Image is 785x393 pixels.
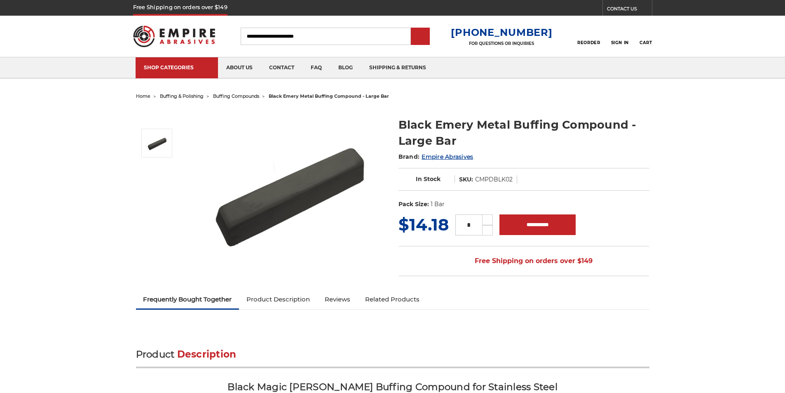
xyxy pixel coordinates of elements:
div: SHOP CATEGORIES [144,64,210,71]
a: buffing compounds [213,93,259,99]
a: Frequently Bought Together [136,290,239,308]
a: blog [330,57,361,78]
span: Reorder [577,40,600,45]
span: In Stock [416,175,441,183]
span: Cart [640,40,652,45]
img: Empire Abrasives [133,20,216,52]
span: Product [136,348,175,360]
a: [PHONE_NUMBER] [451,26,552,38]
a: Empire Abrasives [422,153,473,160]
img: Black Stainless Steel Buffing Compound [147,133,167,153]
a: Cart [640,27,652,45]
span: $14.18 [398,214,449,235]
input: Submit [412,28,429,45]
span: Brand: [398,153,420,160]
a: Product Description [239,290,317,308]
a: Reviews [317,290,358,308]
span: Free Shipping on orders over $149 [455,253,593,269]
h1: Black Emery Metal Buffing Compound - Large Bar [398,117,649,149]
dt: Pack Size: [398,200,429,209]
a: about us [218,57,261,78]
dd: 1 Bar [431,200,445,209]
span: Sign In [611,40,629,45]
dt: SKU: [459,175,473,184]
a: Related Products [358,290,427,308]
a: home [136,93,150,99]
a: faq [302,57,330,78]
dd: CMPDBLK02 [475,175,513,184]
a: Reorder [577,27,600,45]
span: black emery metal buffing compound - large bar [269,93,389,99]
a: shipping & returns [361,57,434,78]
span: Description [177,348,237,360]
a: buffing & polishing [160,93,204,99]
a: CONTACT US [607,4,652,16]
a: contact [261,57,302,78]
p: FOR QUESTIONS OR INQUIRIES [451,41,552,46]
span: Black Magic [PERSON_NAME] Buffing Compound for Stainless Steel [227,381,558,393]
img: Black Stainless Steel Buffing Compound [206,108,371,273]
